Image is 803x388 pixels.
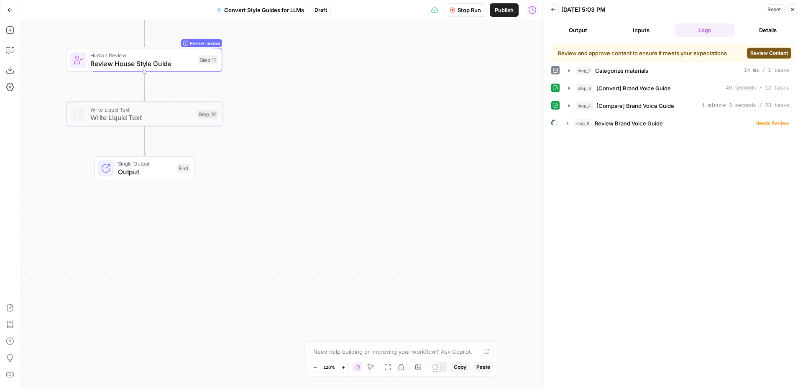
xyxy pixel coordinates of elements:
button: Publish [490,3,519,17]
button: Details [738,23,798,37]
button: Logs [675,23,735,37]
span: Publish [495,6,514,14]
span: step_1 [576,66,592,75]
span: Copy [454,363,466,371]
g: Edge from step_12 to end [143,126,146,156]
div: Step 11 [198,55,218,64]
span: 1 minute 3 seconds / 23 tasks [702,102,789,110]
button: Convert Style Guides for LLMs [212,3,309,17]
span: Review Brand Voice Guide [595,119,663,128]
span: [Compare] Brand Voice Guide [596,102,674,110]
span: Write Liquid Text [90,105,193,113]
button: 49 seconds / 12 tasks [563,82,794,95]
span: Stop Run [458,6,481,14]
span: step_3 [576,84,593,92]
button: Inputs [611,23,672,37]
span: step_4 [576,102,593,110]
span: 120% [323,364,335,370]
span: Categorize materials [595,66,648,75]
span: 49 seconds / 12 tasks [726,84,789,92]
span: step_6 [574,119,591,128]
span: Reset [767,6,781,13]
span: [Convert] Brand Voice Guide [596,84,671,92]
button: 14 ms / 1 tasks [563,64,794,77]
span: 14 ms / 1 tasks [744,67,789,74]
g: Edge from step_10 to step_11 [143,18,146,47]
span: Needs Review [755,120,789,127]
div: Review and approve content to ensure it meets your expectations [558,49,735,57]
button: Stop Run [445,3,486,17]
button: 1 minute 3 seconds / 23 tasks [563,99,794,112]
button: Paste [473,362,494,373]
span: Single Output [118,160,173,168]
g: Edge from step_11 to step_12 [143,72,146,101]
div: Review neededHuman ReviewReview House Style GuideStep 11 [67,48,222,72]
span: Output [118,167,173,177]
span: Review Content [750,49,788,57]
div: End [177,164,190,173]
span: Human Review [90,51,194,59]
span: Convert Style Guides for LLMs [224,6,304,14]
button: Reset [764,4,785,15]
span: Draft [315,6,327,14]
button: Output [548,23,608,37]
button: Review Content [747,48,791,59]
span: Review needed [190,37,220,49]
button: Needs Review [562,117,794,130]
span: Paste [476,363,490,371]
div: Step 12 [197,110,217,119]
span: Write Liquid Text [90,112,193,123]
button: Copy [450,362,470,373]
div: Single OutputOutputEnd [67,156,222,181]
span: Review House Style Guide [90,59,194,69]
div: Write Liquid TextWrite Liquid TextStep 12 [67,102,222,126]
